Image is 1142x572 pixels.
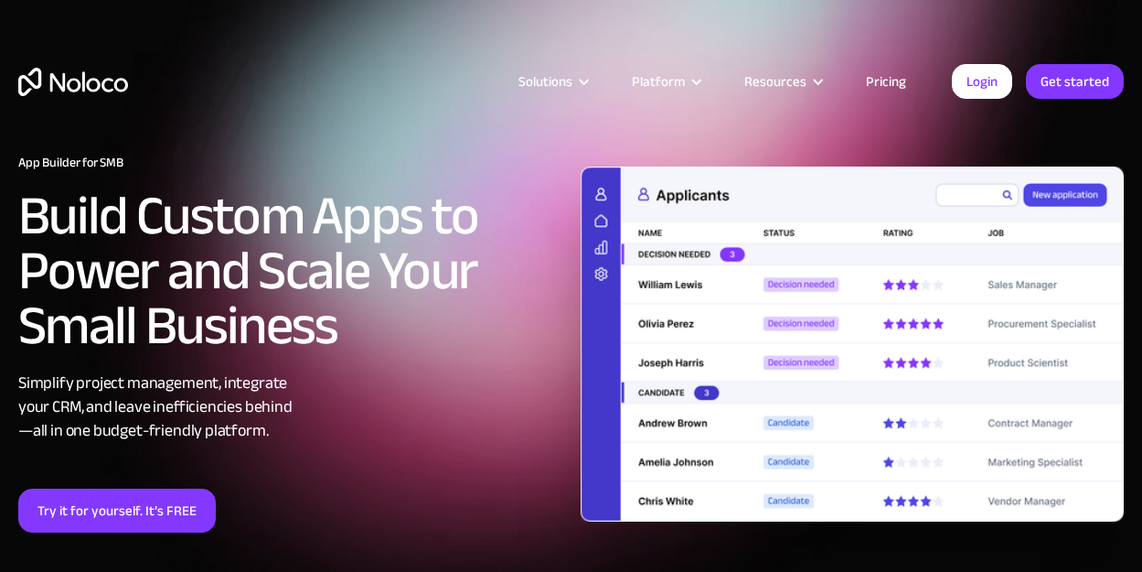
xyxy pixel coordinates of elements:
div: Resources [721,70,843,93]
a: Login [952,64,1012,99]
a: Try it for yourself. It’s FREE [18,489,216,533]
a: Get started [1026,64,1124,99]
div: Solutions [518,70,572,93]
div: Resources [744,70,806,93]
div: Solutions [496,70,609,93]
a: home [18,68,128,96]
div: Platform [609,70,721,93]
h2: Build Custom Apps to Power and Scale Your Small Business [18,189,562,353]
a: Pricing [843,70,929,93]
div: Simplify project management, integrate your CRM, and leave inefficiencies behind —all in one budg... [18,372,562,443]
div: Platform [632,70,685,93]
